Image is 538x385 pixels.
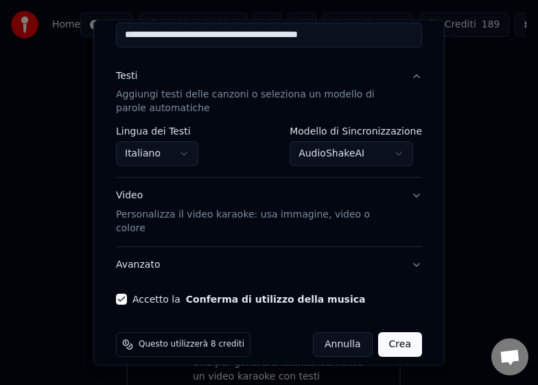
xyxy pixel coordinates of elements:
[116,247,422,283] button: Avanzato
[116,189,400,235] div: Video
[116,69,137,82] div: Testi
[116,126,198,136] label: Lingua dei Testi
[132,294,365,304] label: Accetto la
[186,294,366,304] button: Accetto la
[116,88,400,115] p: Aggiungi testi delle canzoni o seleziona un modello di parole automatiche
[378,332,422,357] button: Crea
[313,332,373,357] button: Annulla
[139,339,244,350] span: Questo utilizzerà 8 crediti
[116,178,422,246] button: VideoPersonalizza il video karaoke: usa immagine, video o colore
[116,126,422,177] div: TestiAggiungi testi delle canzoni o seleziona un modello di parole automatiche
[116,208,400,235] p: Personalizza il video karaoke: usa immagine, video o colore
[116,58,422,126] button: TestiAggiungi testi delle canzoni o seleziona un modello di parole automatiche
[290,126,422,136] label: Modello di Sincronizzazione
